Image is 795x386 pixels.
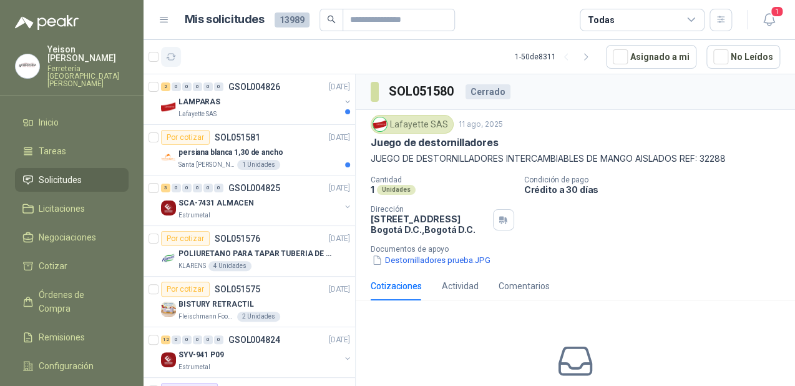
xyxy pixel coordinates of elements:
[161,184,170,192] div: 3
[228,335,280,344] p: GSOL004824
[524,184,790,195] p: Crédito a 30 días
[329,233,350,245] p: [DATE]
[459,119,503,131] p: 11 ago, 2025
[371,115,454,134] div: Lafayette SAS
[161,332,353,372] a: 12 0 0 0 0 0 GSOL004824[DATE] Company LogoSYV-941 P09Estrumetal
[178,261,206,271] p: KLARENS
[161,130,210,145] div: Por cotizar
[442,279,479,293] div: Actividad
[172,184,181,192] div: 0
[193,82,202,91] div: 0
[178,248,334,260] p: POLIURETANO PARA TAPAR TUBERIA DE SENSORES DE NIVEL DEL BANCO DE HIELO
[329,81,350,93] p: [DATE]
[215,234,260,243] p: SOL051576
[178,210,210,220] p: Estrumetal
[15,111,129,134] a: Inicio
[39,230,96,244] span: Negociaciones
[144,125,355,176] a: Por cotizarSOL051581[DATE] Company Logopersiana blanca 1,30 de anchoSanta [PERSON_NAME]1 Unidades
[524,176,790,184] p: Condición de pago
[15,354,129,378] a: Configuración
[178,160,235,170] p: Santa [PERSON_NAME]
[161,82,170,91] div: 2
[178,362,210,372] p: Estrumetal
[389,82,456,101] h3: SOL051580
[203,82,213,91] div: 0
[770,6,784,17] span: 1
[193,335,202,344] div: 0
[15,325,129,349] a: Remisiones
[47,45,129,62] p: Yeison [PERSON_NAME]
[215,285,260,294] p: SOL051575
[39,330,85,344] span: Remisiones
[161,231,210,246] div: Por cotizar
[47,65,129,87] p: Ferretería [GEOGRAPHIC_DATA][PERSON_NAME]
[329,182,350,194] p: [DATE]
[39,202,85,215] span: Licitaciones
[371,152,780,166] p: JUEGO DE DESTORNILLADORES INTERCAMBIABLES DE MANGO AISLADOS REF: 32288
[706,45,780,69] button: No Leídos
[161,181,353,220] a: 3 0 0 0 0 0 GSOL004825[DATE] Company LogoSCA-7431 ALMACENEstrumetal
[15,225,129,249] a: Negociaciones
[515,47,596,67] div: 1 - 50 de 8311
[371,136,499,149] p: Juego de destornilladores
[39,359,94,373] span: Configuración
[214,335,223,344] div: 0
[329,334,350,346] p: [DATE]
[178,349,224,361] p: SYV-941 P09
[327,15,336,24] span: search
[15,168,129,192] a: Solicitudes
[144,277,355,327] a: Por cotizarSOL051575[DATE] Company LogoBISTURY RETRACTILFleischmann Foods S.A.2 Unidades
[15,254,129,278] a: Cotizar
[228,184,280,192] p: GSOL004825
[161,150,176,165] img: Company Logo
[215,133,260,142] p: SOL051581
[178,299,254,310] p: BISTURY RETRACTIL
[161,200,176,215] img: Company Logo
[214,184,223,192] div: 0
[178,197,254,209] p: SCA-7431 ALMACEN
[15,139,129,163] a: Tareas
[15,15,79,30] img: Logo peakr
[758,9,780,31] button: 1
[371,279,422,293] div: Cotizaciones
[161,99,176,114] img: Company Logo
[371,184,374,195] p: 1
[371,205,488,214] p: Dirección
[161,302,176,317] img: Company Logo
[373,117,387,131] img: Company Logo
[377,185,416,195] div: Unidades
[371,254,492,267] button: Destornilladores prueba.JPG
[39,259,67,273] span: Cotizar
[275,12,310,27] span: 13989
[178,147,283,159] p: persiana blanca 1,30 de ancho
[329,284,350,295] p: [DATE]
[237,160,280,170] div: 1 Unidades
[161,251,176,266] img: Company Logo
[15,197,129,220] a: Licitaciones
[466,84,510,99] div: Cerrado
[228,82,280,91] p: GSOL004826
[499,279,550,293] div: Comentarios
[172,335,181,344] div: 0
[39,288,117,315] span: Órdenes de Compra
[178,312,235,322] p: Fleischmann Foods S.A.
[371,245,790,254] p: Documentos de apoyo
[214,82,223,91] div: 0
[208,261,251,271] div: 4 Unidades
[15,283,129,320] a: Órdenes de Compra
[185,11,265,29] h1: Mis solicitudes
[16,54,39,78] img: Company Logo
[237,312,280,322] div: 2 Unidades
[178,96,220,108] p: LAMPARAS
[203,335,213,344] div: 0
[371,176,514,184] p: Cantidad
[371,214,488,235] p: [STREET_ADDRESS] Bogotá D.C. , Bogotá D.C.
[161,352,176,367] img: Company Logo
[144,226,355,277] a: Por cotizarSOL051576[DATE] Company LogoPOLIURETANO PARA TAPAR TUBERIA DE SENSORES DE NIVEL DEL BA...
[161,282,210,297] div: Por cotizar
[193,184,202,192] div: 0
[203,184,213,192] div: 0
[161,335,170,344] div: 12
[161,79,353,119] a: 2 0 0 0 0 0 GSOL004826[DATE] Company LogoLAMPARASLafayette SAS
[178,109,217,119] p: Lafayette SAS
